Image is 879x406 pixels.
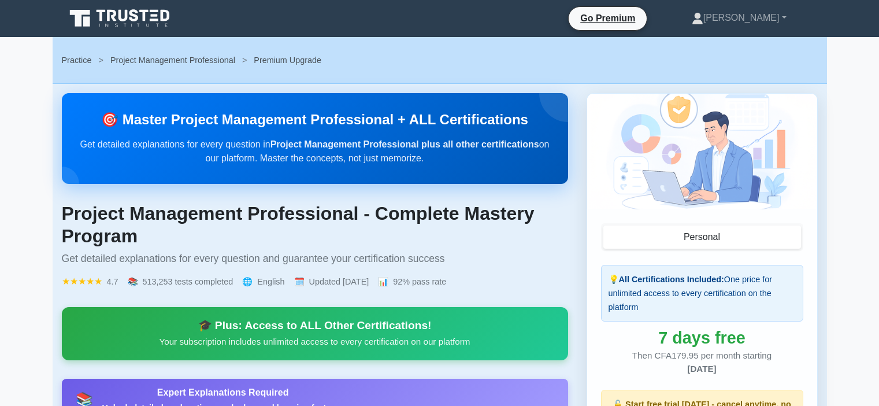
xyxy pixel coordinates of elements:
[687,364,716,374] span: [DATE]
[80,112,550,128] h2: 🎯 Master Project Management Professional + ALL Certifications
[76,319,554,333] div: 🎓 Plus: Access to ALL Other Certifications!
[62,56,92,65] a: Practice
[257,275,284,289] span: English
[601,331,803,345] div: 7 days free
[110,56,235,65] a: Project Management Professional
[242,275,253,289] span: 🌐
[601,265,803,322] div: 💡 One price for unlimited access to every certification on the platform
[619,275,724,284] strong: All Certifications Included:
[62,202,568,247] h1: Project Management Professional - Complete Mastery Program
[254,56,321,65] span: Premium Upgrade
[294,275,305,289] span: 🗓️
[664,6,814,29] a: [PERSON_NAME]
[107,275,118,289] span: 4.7
[143,275,233,289] span: 513,253 tests completed
[603,226,801,249] button: Personal
[76,335,554,349] p: Your subscription includes unlimited access to every certification on our platform
[309,275,369,289] span: Updated [DATE]
[128,275,138,289] span: 📚
[62,275,102,289] span: ★★★★★
[270,139,539,149] strong: Project Management Professional plus all other certifications
[573,11,642,25] a: Go Premium
[378,275,388,289] span: 📊
[98,56,103,65] span: >
[393,275,446,289] span: 92% pass rate
[62,252,568,265] p: Get detailed explanations for every question and guarantee your certification success
[601,349,803,376] div: Then CFA179.95 per month starting
[80,138,550,165] p: Get detailed explanations for every question in on our platform. Master the concepts, not just me...
[242,56,247,65] span: >
[102,386,344,400] div: Expert Explanations Required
